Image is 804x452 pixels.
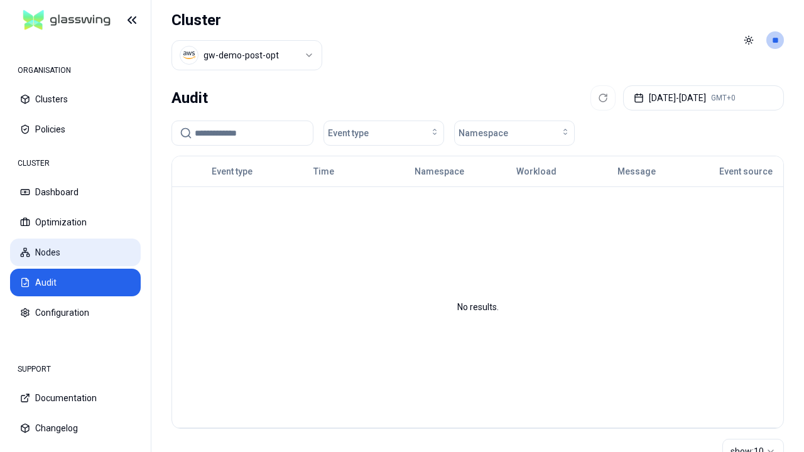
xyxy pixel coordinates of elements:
[10,414,141,442] button: Changelog
[459,127,508,139] span: Namespace
[328,127,369,139] span: Event type
[171,85,208,110] div: Audit
[10,384,141,412] button: Documentation
[711,93,736,103] span: GMT+0
[10,85,141,113] button: Clusters
[183,49,195,62] img: aws
[10,239,141,266] button: Nodes
[323,121,444,146] button: Event type
[10,299,141,326] button: Configuration
[454,121,575,146] button: Namespace
[10,357,141,382] div: SUPPORT
[172,186,783,428] td: No results.
[10,178,141,206] button: Dashboard
[10,208,141,236] button: Optimization
[10,58,141,83] div: ORGANISATION
[623,85,784,110] button: [DATE]-[DATE]GMT+0
[18,6,116,35] img: GlassWing
[171,10,322,30] h1: Cluster
[516,159,557,184] button: Workload
[171,40,322,70] button: Select a value
[10,269,141,296] button: Audit
[313,159,334,184] button: Time
[10,116,141,143] button: Policies
[415,159,464,184] button: Namespace
[204,49,279,62] div: gw-demo-post-opt
[10,151,141,176] div: CLUSTER
[719,159,773,184] button: Event source
[617,159,656,184] button: Message
[212,159,253,184] button: Event type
